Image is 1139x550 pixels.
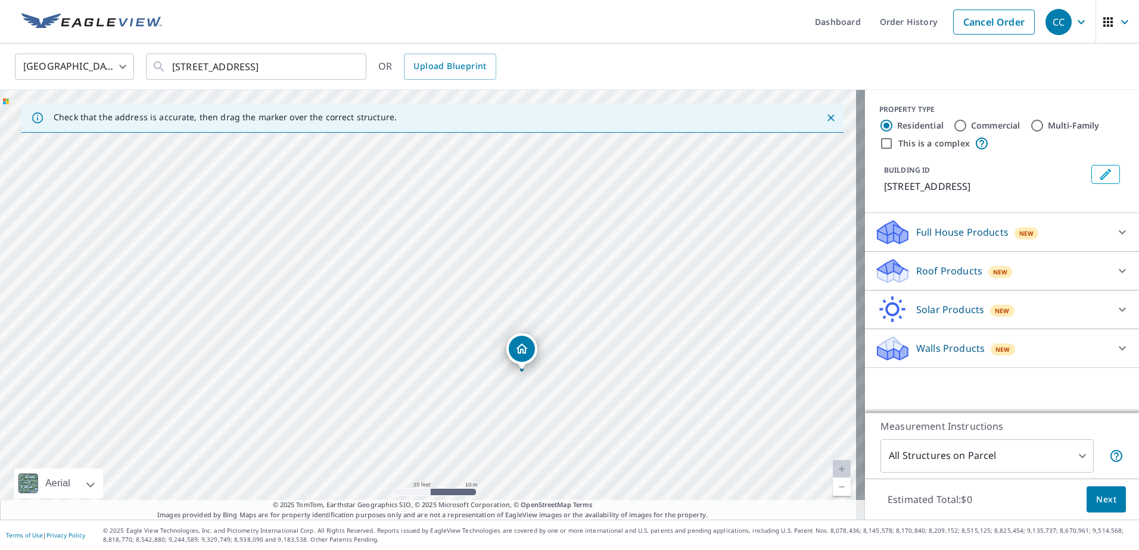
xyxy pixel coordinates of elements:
[953,10,1035,35] a: Cancel Order
[875,218,1129,246] div: Full House ProductsNew
[15,50,134,83] div: [GEOGRAPHIC_DATA]
[880,419,1124,433] p: Measurement Instructions
[413,59,486,74] span: Upload Blueprint
[46,531,85,539] a: Privacy Policy
[404,54,496,80] a: Upload Blueprint
[6,532,85,539] p: |
[823,110,839,126] button: Close
[1045,9,1072,35] div: CC
[875,334,1129,362] div: Walls ProductsNew
[521,500,571,509] a: OpenStreetMap
[833,478,851,496] a: Current Level 20, Zoom Out
[21,13,162,31] img: EV Logo
[833,460,851,478] a: Current Level 20, Zoom In Disabled
[273,500,593,510] span: © 2025 TomTom, Earthstar Geographics SIO, © 2025 Microsoft Corporation, ©
[506,333,537,370] div: Dropped pin, building 1, Residential property, 5923 Cisco Dr W Jacksonville, FL 32219
[875,295,1129,324] div: Solar ProductsNew
[14,468,103,498] div: Aerial
[1019,229,1034,238] span: New
[1048,120,1100,132] label: Multi-Family
[54,112,397,123] p: Check that the address is accurate, then drag the marker over the correct structure.
[995,306,1010,315] span: New
[995,345,1010,354] span: New
[42,468,74,498] div: Aerial
[1096,492,1116,507] span: Next
[916,302,984,317] p: Solar Products
[1109,449,1124,463] span: Your report will include each building or structure inside the parcel boundary. In some cases, du...
[1087,486,1126,513] button: Next
[378,54,496,80] div: OR
[878,486,982,512] p: Estimated Total: $0
[884,165,930,175] p: BUILDING ID
[884,179,1087,193] p: [STREET_ADDRESS]
[993,267,1008,277] span: New
[172,50,342,83] input: Search by address or latitude-longitude
[880,439,1094,473] div: All Structures on Parcel
[916,341,985,355] p: Walls Products
[916,225,1009,239] p: Full House Products
[916,264,982,278] p: Roof Products
[875,257,1129,285] div: Roof ProductsNew
[897,120,944,132] label: Residential
[6,531,43,539] a: Terms of Use
[103,526,1133,544] p: © 2025 Eagle View Technologies, Inc. and Pictometry International Corp. All Rights Reserved. Repo...
[879,104,1125,115] div: PROPERTY TYPE
[1091,165,1120,184] button: Edit building 1
[898,137,970,149] label: This is a complex
[573,500,593,509] a: Terms
[971,120,1020,132] label: Commercial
